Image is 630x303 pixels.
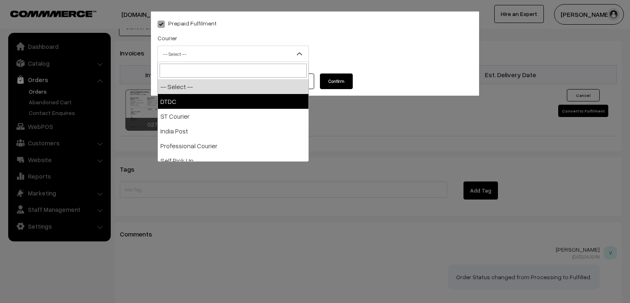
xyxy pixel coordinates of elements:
[320,73,353,89] button: Confirm
[157,46,309,62] span: -- Select --
[157,19,217,28] label: Prepaid Fulfilment
[158,47,308,61] span: -- Select --
[157,34,177,42] label: Courier
[158,138,308,153] li: Professional Courier
[158,153,308,168] li: Self Pick Up
[158,124,308,138] li: India Post
[158,109,308,124] li: ST Courier
[158,94,308,109] li: DTDC
[158,79,308,94] li: -- Select --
